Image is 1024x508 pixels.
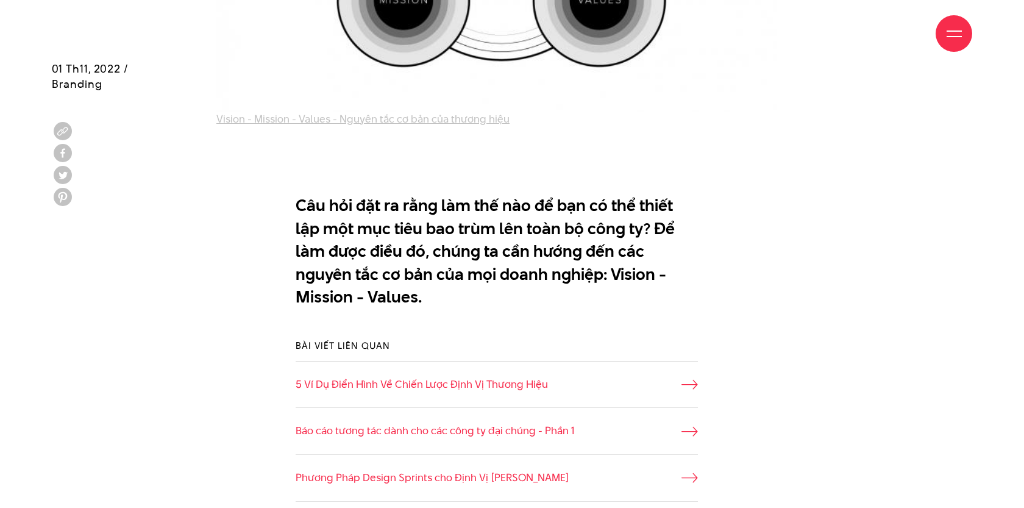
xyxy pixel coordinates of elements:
h3: Bài viết liên quan [296,339,698,352]
span: 01 Th11, 2022 / Branding [52,61,129,91]
a: Phương Pháp Design Sprints cho Định Vị [PERSON_NAME] [296,470,698,486]
a: Vision - Mission - Values - Nguyên tắc cơ bản của thương hiệu [216,112,510,126]
a: 5 Ví Dụ Điển Hình Về Chiến Lược Định Vị Thương Hiệu [296,377,698,393]
p: Câu hỏi đặt ra rằng làm thế nào để bạn có thể thiết lập một mục tiêu bao trùm lên toàn bộ công ty... [296,194,698,309]
a: Báo cáo tương tác dành cho các công ty đại chúng - Phần 1 [296,423,698,439]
